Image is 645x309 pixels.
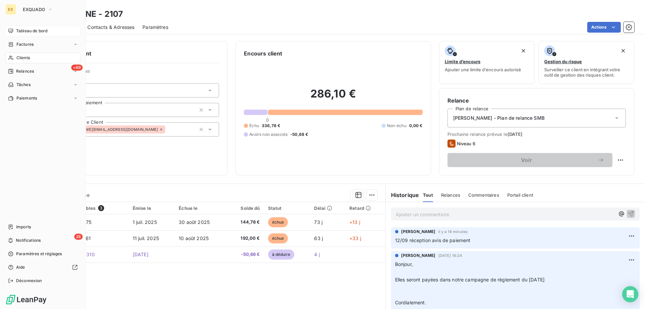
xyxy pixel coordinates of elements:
h6: Encours client [244,49,282,57]
span: +99 [71,65,83,71]
span: Tableau de bord [16,28,47,34]
div: Open Intercom Messenger [622,286,638,302]
span: EXQUADO [23,7,45,12]
span: [DATE] [508,131,523,137]
h2: 286,10 € [244,87,422,107]
span: [DATE] 16:24 [438,254,462,258]
span: 3 [98,205,104,211]
span: Échu [249,123,259,129]
span: 63 j [314,235,323,241]
div: Émise le [133,205,171,211]
span: Déconnexion [16,278,42,284]
span: [PERSON_NAME][EMAIL_ADDRESS][DOMAIN_NAME] [62,127,158,131]
h6: Informations client [41,49,219,57]
span: Limite d’encours [445,59,480,64]
span: [PERSON_NAME] [401,229,436,235]
span: [PERSON_NAME] [401,253,436,259]
span: 336,78 € [262,123,280,129]
div: Statut [268,205,306,211]
span: Non-échu [387,123,406,129]
span: Propriétés Client [54,69,219,78]
span: Elles seront payées dans notre campagne de règlement du [DATE] [395,277,545,282]
span: -50,68 € [231,251,260,258]
span: il y a 18 minutes [438,230,468,234]
span: 0 [266,117,269,123]
span: Commentaires [468,192,499,198]
span: Paiements [16,95,37,101]
span: Portail client [507,192,533,198]
span: Gestion du risque [544,59,582,64]
span: Factures [16,41,34,47]
span: 4 j [314,252,319,257]
span: Relances [16,68,34,74]
span: 30 août 2025 [179,219,210,225]
span: Clients [16,55,30,61]
input: Ajouter une valeur [86,107,91,113]
h6: Relance [447,96,626,105]
button: Gestion du risqueSurveiller ce client en intégrant votre outil de gestion des risques client. [539,41,634,84]
span: Cordialement. [395,300,426,305]
span: échue [268,233,288,243]
a: Aide [5,262,80,273]
span: Avoirs non associés [249,131,288,138]
div: EX [5,4,16,15]
input: Ajouter une valeur [165,126,171,132]
div: Retard [349,205,381,211]
span: [PERSON_NAME] - Plan de relance SMB [453,115,545,121]
span: 10 août 2025 [179,235,209,241]
div: Pièces comptables [54,205,125,211]
button: Limite d’encoursAjouter une limite d’encours autorisé [439,41,535,84]
h3: HUB ONE - 2107 [59,8,123,20]
span: Surveiller ce client en intégrant votre outil de gestion des risques client. [544,67,629,78]
span: 144,78 € [231,219,260,226]
button: Actions [587,22,621,33]
span: échue [268,217,288,227]
span: [DATE] [133,252,148,257]
span: Niveau 6 [457,141,475,146]
span: -50,68 € [290,131,308,138]
span: +13 j [349,219,360,225]
span: Paramètres [142,24,168,31]
span: Bonjour, [395,261,413,267]
span: Prochaine relance prévue le [447,131,626,137]
span: Notifications [16,237,41,243]
span: Voir [456,157,598,163]
img: Logo LeanPay [5,294,47,305]
div: Échue le [179,205,223,211]
div: Délai [314,205,341,211]
span: 12/09 réception avis de paiement [395,237,471,243]
h6: Historique [386,191,419,199]
span: Imports [16,224,31,230]
span: 0,00 € [409,123,423,129]
span: 28 [74,234,83,240]
button: Voir [447,153,612,167]
span: 73 j [314,219,322,225]
span: Aide [16,264,25,270]
span: 1 juil. 2025 [133,219,157,225]
span: 192,00 € [231,235,260,242]
span: Relances [441,192,460,198]
span: Tâches [16,82,31,88]
span: Contacts & Adresses [87,24,134,31]
div: Solde dû [231,205,260,211]
span: Tout [423,192,433,198]
span: +33 j [349,235,361,241]
span: 11 juil. 2025 [133,235,159,241]
span: Paramètres et réglages [16,251,62,257]
span: à déduire [268,249,294,260]
span: Ajouter une limite d’encours autorisé [445,67,521,72]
